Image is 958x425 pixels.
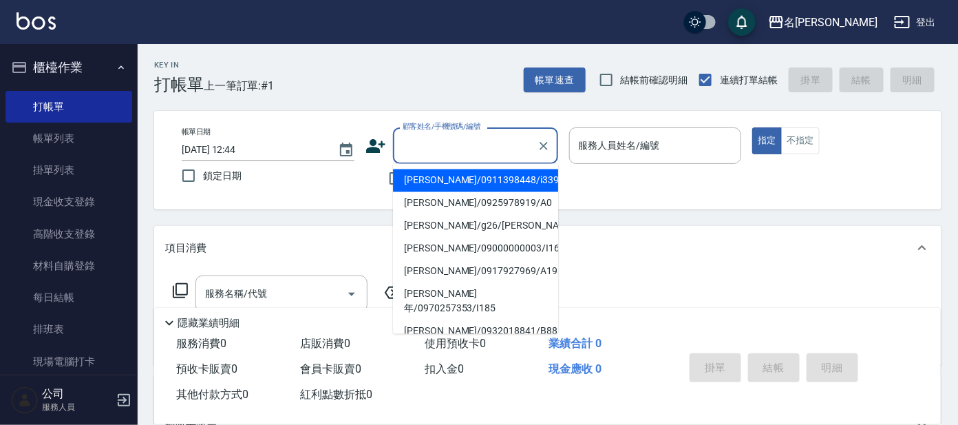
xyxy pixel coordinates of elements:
a: 現場電腦打卡 [6,346,132,377]
a: 高階收支登錄 [6,218,132,250]
h2: Key In [154,61,204,70]
button: 帳單速查 [524,68,586,93]
span: 結帳前確認明細 [621,73,688,87]
button: Open [341,283,363,305]
a: 每日結帳 [6,282,132,313]
li: [PERSON_NAME]/0932018841/B88 [393,320,558,343]
span: 會員卡販賣 0 [301,362,362,375]
a: 現金收支登錄 [6,186,132,218]
a: 打帳單 [6,91,132,123]
a: 材料自購登錄 [6,250,132,282]
p: 項目消費 [165,241,206,256]
li: [PERSON_NAME]年/0970257353/I185 [393,283,558,320]
span: 現金應收 0 [549,362,602,375]
span: 店販消費 0 [301,337,351,350]
div: 名[PERSON_NAME] [785,14,877,31]
span: 扣入金 0 [425,362,464,375]
button: 指定 [752,127,782,154]
span: 使用預收卡 0 [425,337,486,350]
span: 其他付款方式 0 [176,388,248,401]
label: 帳單日期 [182,127,211,137]
li: [PERSON_NAME]/0917927969/A198 [393,260,558,283]
button: 不指定 [781,127,820,154]
button: 名[PERSON_NAME] [763,8,883,37]
button: Clear [534,136,553,156]
li: [PERSON_NAME]/g26/[PERSON_NAME] [393,215,558,238]
a: 帳單列表 [6,123,132,154]
input: YYYY/MM/DD hh:mm [182,138,324,161]
span: 鎖定日期 [203,169,242,183]
li: [PERSON_NAME]/0911398448/i339 [393,169,558,192]
div: 項目消費 [154,226,941,270]
a: 排班表 [6,313,132,345]
img: Person [11,386,39,414]
button: Choose date, selected date is 2025-08-21 [330,134,363,167]
span: 上一筆訂單:#1 [204,77,275,94]
button: save [728,8,756,36]
img: Logo [17,12,56,30]
p: 隱藏業績明細 [178,316,239,331]
span: 紅利點數折抵 0 [301,388,373,401]
span: 連續打單結帳 [720,73,778,87]
li: [PERSON_NAME]/0925978919/A0 [393,192,558,215]
a: 掛單列表 [6,154,132,186]
span: 業績合計 0 [549,337,602,350]
span: 服務消費 0 [176,337,226,350]
h3: 打帳單 [154,75,204,94]
li: [PERSON_NAME]/09000000003/I16 [393,238,558,260]
button: 登出 [888,10,941,35]
p: 服務人員 [42,401,112,413]
span: 預收卡販賣 0 [176,362,237,375]
h5: 公司 [42,387,112,401]
label: 顧客姓名/手機號碼/編號 [403,121,481,132]
button: 櫃檯作業 [6,50,132,85]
